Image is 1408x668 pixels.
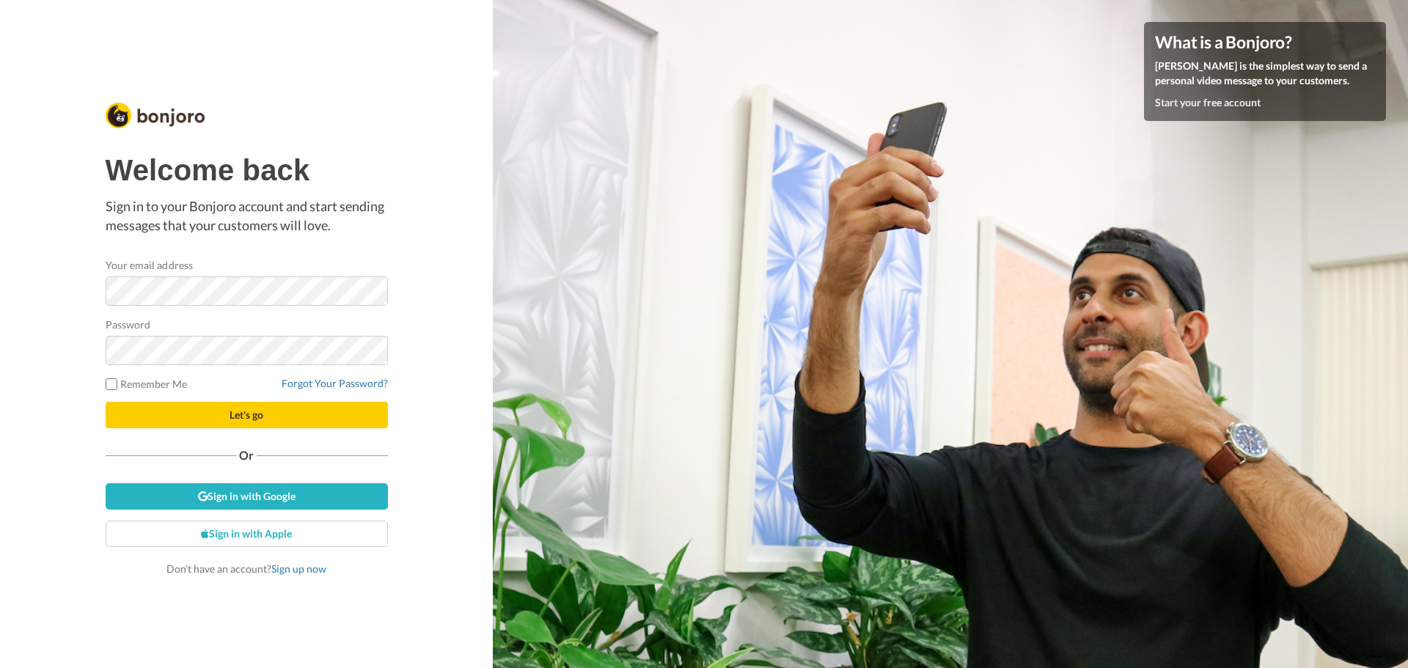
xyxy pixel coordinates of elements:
span: Let's go [230,408,263,421]
span: Or [236,450,257,460]
a: Sign in with Google [106,483,388,510]
p: [PERSON_NAME] is the simplest way to send a personal video message to your customers. [1155,59,1375,88]
a: Start your free account [1155,96,1261,109]
a: Sign up now [271,562,326,575]
label: Password [106,317,151,332]
h4: What is a Bonjoro? [1155,33,1375,51]
h1: Welcome back [106,154,388,186]
span: Don’t have an account? [166,562,326,575]
a: Forgot Your Password? [282,377,388,389]
label: Your email address [106,257,193,273]
input: Remember Me [106,378,117,390]
p: Sign in to your Bonjoro account and start sending messages that your customers will love. [106,197,388,235]
label: Remember Me [106,376,188,392]
button: Let's go [106,402,388,428]
a: Sign in with Apple [106,521,388,547]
